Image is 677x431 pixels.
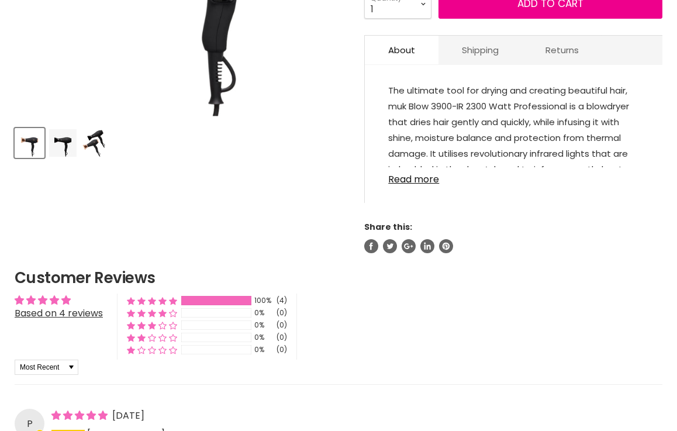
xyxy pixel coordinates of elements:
div: Average rating is 5.00 stars [15,294,103,307]
img: MUK Blow Hair Dryer 3900IR [82,129,105,157]
span: 5 star review [51,409,110,422]
select: Sort dropdown [15,360,78,375]
a: Based on 4 reviews [15,306,103,320]
button: MUK Blow Hair Dryer 3900IR [48,128,78,158]
a: About [365,36,438,64]
button: MUK Blow Hair Dryer 3900IR [15,128,44,158]
div: 100% (4) reviews with 5 star rating [127,296,177,306]
aside: Share this: [364,222,662,253]
a: Returns [522,36,602,64]
button: MUK Blow Hair Dryer 3900IR [81,128,106,158]
span: Share this: [364,221,412,233]
div: Product thumbnails [13,125,350,158]
img: MUK Blow Hair Dryer 3900IR [16,129,43,157]
h2: Customer Reviews [15,267,662,288]
a: Read more [388,167,639,185]
div: (4) [277,296,287,306]
div: 100% [254,296,273,306]
img: MUK Blow Hair Dryer 3900IR [49,129,77,157]
span: [DATE] [112,409,144,422]
a: Shipping [438,36,522,64]
p: The ultimate tool for drying and creating beautiful hair, muk Blow 3900-IR 2300 Watt Professional... [388,82,639,211]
